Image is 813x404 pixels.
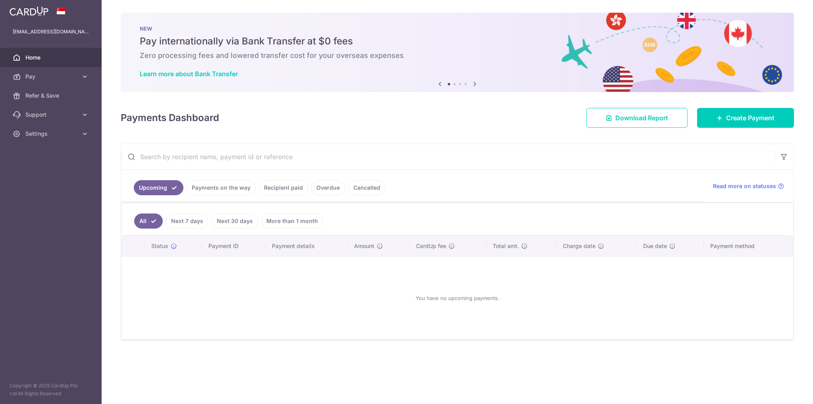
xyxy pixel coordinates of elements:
a: Payments on the way [187,180,256,195]
a: Recipient paid [259,180,308,195]
img: CardUp [10,6,48,16]
span: CardUp fee [416,242,446,250]
span: Home [25,54,78,62]
span: Read more on statuses [713,182,776,190]
p: [EMAIL_ADDRESS][DOMAIN_NAME] [13,28,89,36]
span: Settings [25,130,78,138]
a: Upcoming [134,180,183,195]
input: Search by recipient name, payment id or reference [121,144,774,169]
h6: Zero processing fees and lowered transfer cost for your overseas expenses [140,51,775,60]
a: Learn more about Bank Transfer [140,70,238,78]
h5: Pay internationally via Bank Transfer at $0 fees [140,35,775,48]
h4: Payments Dashboard [121,111,219,125]
span: Total amt. [493,242,519,250]
img: Bank transfer banner [121,13,794,92]
span: Charge date [563,242,595,250]
a: More than 1 month [261,214,323,229]
span: Refer & Save [25,92,78,100]
a: Create Payment [697,108,794,128]
th: Payment details [266,236,348,256]
a: Cancelled [348,180,385,195]
span: Status [151,242,168,250]
a: Overdue [311,180,345,195]
span: Create Payment [726,113,774,123]
a: Next 30 days [212,214,258,229]
span: Amount [354,242,374,250]
a: Download Report [586,108,688,128]
div: You have no upcoming payments. [131,263,784,333]
a: Read more on statuses [713,182,784,190]
a: Next 7 days [166,214,208,229]
th: Payment method [704,236,793,256]
p: NEW [140,25,775,32]
a: All [134,214,163,229]
span: Due date [643,242,667,250]
span: Download Report [615,113,668,123]
span: Pay [25,73,78,81]
span: Support [25,111,78,119]
th: Payment ID [202,236,266,256]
